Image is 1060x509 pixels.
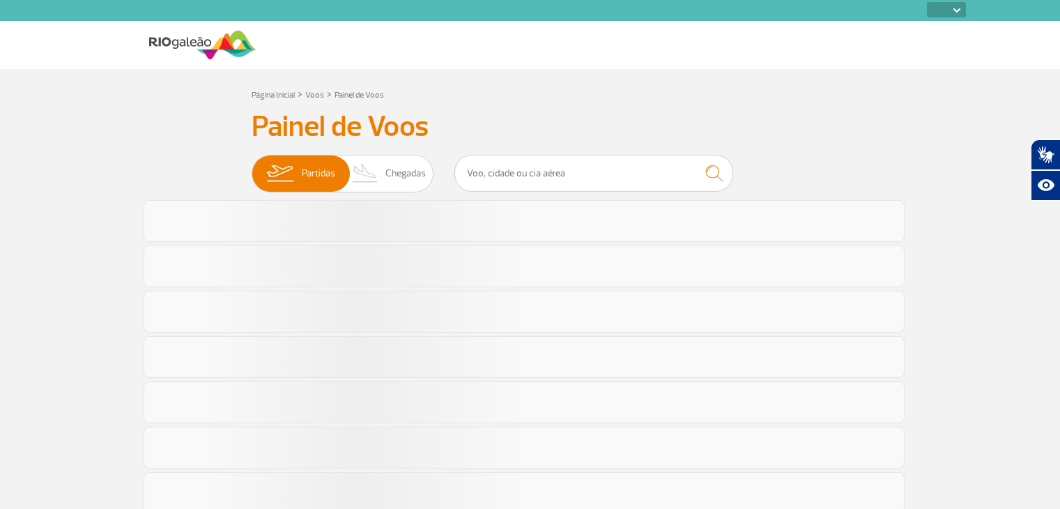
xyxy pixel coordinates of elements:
[1031,170,1060,201] button: Abrir recursos assistivos.
[327,86,332,102] a: >
[252,109,809,144] h3: Painel de Voos
[345,155,386,192] img: slider-desembarque
[258,155,302,192] img: slider-embarque
[454,155,733,192] input: Voo, cidade ou cia aérea
[252,90,295,100] a: Página Inicial
[298,86,302,102] a: >
[1031,139,1060,170] button: Abrir tradutor de língua de sinais.
[1031,139,1060,201] div: Plugin de acessibilidade da Hand Talk.
[335,90,384,100] a: Painel de Voos
[305,90,324,100] a: Voos
[385,155,426,192] span: Chegadas
[302,155,335,192] span: Partidas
